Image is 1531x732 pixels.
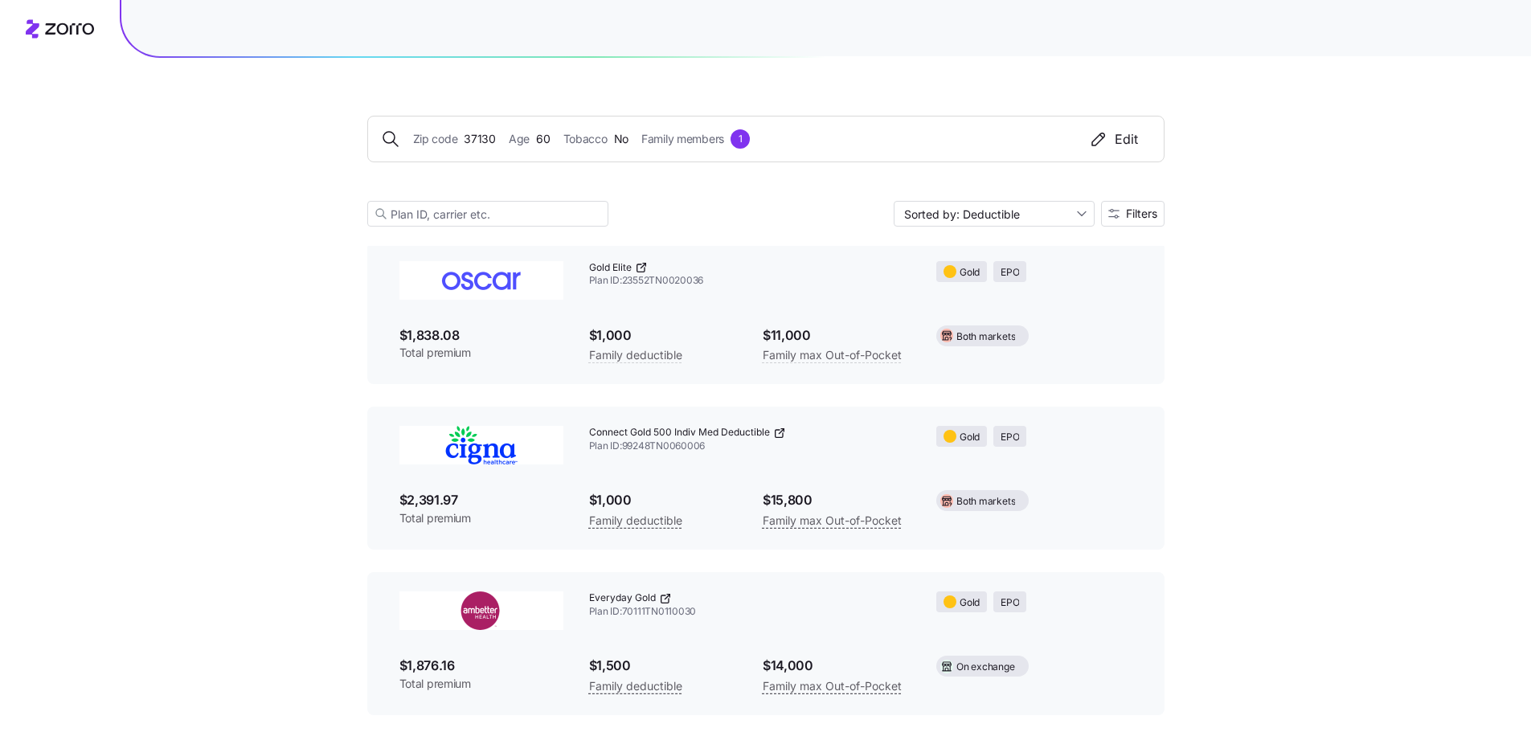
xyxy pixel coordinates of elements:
[894,201,1095,227] input: Sort by
[399,490,563,510] span: $2,391.97
[367,201,608,227] input: Plan ID, carrier etc.
[763,656,911,676] span: $14,000
[399,325,563,346] span: $1,838.08
[1076,129,1151,149] button: Edit
[589,511,682,530] span: Family deductible
[399,656,563,676] span: $1,876.16
[589,656,737,676] span: $1,500
[956,660,1014,675] span: On exchange
[563,130,608,148] span: Tobacco
[960,265,980,280] span: Gold
[399,426,563,464] img: Cigna Healthcare
[589,346,682,365] span: Family deductible
[641,130,724,148] span: Family members
[589,274,911,288] span: Plan ID: 23552TN0020036
[589,261,632,275] span: Gold Elite
[536,130,550,148] span: 60
[589,605,911,619] span: Plan ID: 70111TN0110030
[399,261,563,300] img: Oscar
[589,325,737,346] span: $1,000
[960,430,980,445] span: Gold
[399,345,563,361] span: Total premium
[1089,129,1138,149] div: Edit
[956,494,1015,509] span: Both markets
[1001,430,1019,445] span: EPO
[763,511,902,530] span: Family max Out-of-Pocket
[589,591,656,605] span: Everyday Gold
[1101,201,1165,227] button: Filters
[1001,265,1019,280] span: EPO
[1126,208,1157,219] span: Filters
[731,129,750,149] div: 1
[763,490,911,510] span: $15,800
[464,130,496,148] span: 37130
[589,426,770,440] span: Connect Gold 500 Indiv Med Deductible
[960,595,980,611] span: Gold
[763,677,902,696] span: Family max Out-of-Pocket
[509,130,530,148] span: Age
[1001,595,1019,611] span: EPO
[956,329,1015,345] span: Both markets
[399,676,563,692] span: Total premium
[413,130,458,148] span: Zip code
[399,510,563,526] span: Total premium
[763,325,911,346] span: $11,000
[589,440,911,453] span: Plan ID: 99248TN0060006
[763,346,902,365] span: Family max Out-of-Pocket
[614,130,628,148] span: No
[589,677,682,696] span: Family deductible
[589,490,737,510] span: $1,000
[399,591,563,630] img: Ambetter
